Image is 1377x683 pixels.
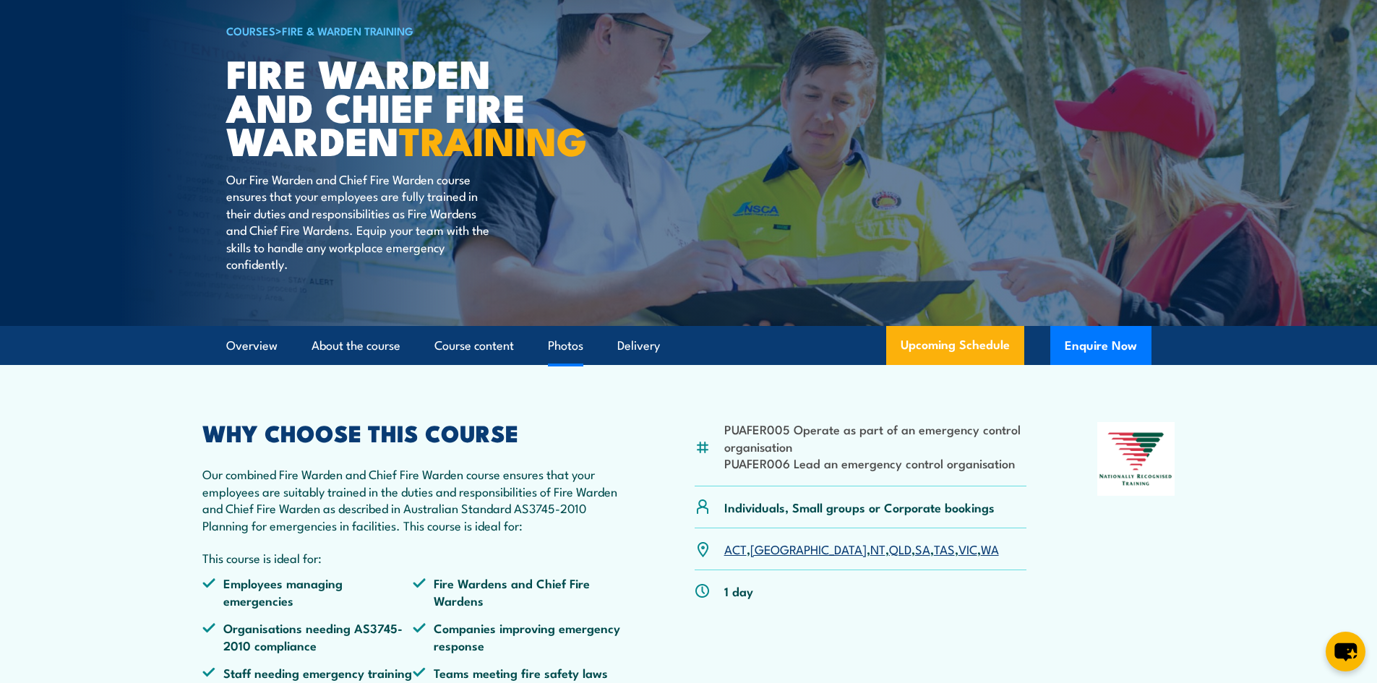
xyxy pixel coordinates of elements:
a: VIC [958,540,977,557]
li: Staff needing emergency training [202,664,413,681]
a: Overview [226,327,278,365]
p: Individuals, Small groups or Corporate bookings [724,499,995,515]
a: Upcoming Schedule [886,326,1024,365]
a: Course content [434,327,514,365]
img: Nationally Recognised Training logo. [1097,422,1175,496]
p: This course is ideal for: [202,549,625,566]
a: Photos [548,327,583,365]
li: Fire Wardens and Chief Fire Wardens [413,575,624,609]
h6: > [226,22,583,39]
h2: WHY CHOOSE THIS COURSE [202,422,625,442]
a: NT [870,540,885,557]
a: SA [915,540,930,557]
li: PUAFER005 Operate as part of an emergency control organisation [724,421,1027,455]
li: Organisations needing AS3745-2010 compliance [202,619,413,653]
h1: Fire Warden and Chief Fire Warden [226,56,583,157]
button: Enquire Now [1050,326,1151,365]
a: QLD [889,540,911,557]
a: Fire & Warden Training [282,22,413,38]
a: COURSES [226,22,275,38]
a: Delivery [617,327,660,365]
strong: TRAINING [399,109,587,169]
button: chat-button [1326,632,1365,671]
a: About the course [312,327,400,365]
p: 1 day [724,583,753,599]
a: [GEOGRAPHIC_DATA] [750,540,867,557]
li: PUAFER006 Lead an emergency control organisation [724,455,1027,471]
li: Teams meeting fire safety laws [413,664,624,681]
p: Our Fire Warden and Chief Fire Warden course ensures that your employees are fully trained in the... [226,171,490,272]
a: TAS [934,540,955,557]
p: Our combined Fire Warden and Chief Fire Warden course ensures that your employees are suitably tr... [202,465,625,533]
p: , , , , , , , [724,541,999,557]
li: Employees managing emergencies [202,575,413,609]
li: Companies improving emergency response [413,619,624,653]
a: WA [981,540,999,557]
a: ACT [724,540,747,557]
